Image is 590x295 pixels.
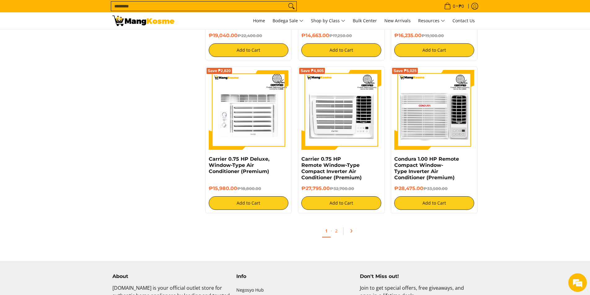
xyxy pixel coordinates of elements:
a: Carrier 0.75 HP Deluxe, Window-Type Air Conditioner (Premium) [209,156,269,174]
textarea: Type your message and hit 'Enter' [3,169,118,191]
button: Search [286,2,296,11]
nav: Main Menu [181,12,478,29]
span: Bodega Sale [273,17,304,25]
del: ₱22,400.00 [238,33,262,38]
h6: ₱27,795.00 [301,185,381,192]
span: Save ₱4,905 [300,69,324,73]
img: Bodega Sale Aircon l Mang Kosme: Home Appliances Warehouse Sale | Page 4 [112,15,174,26]
a: Bulk Center [350,12,380,29]
span: Contact Us [452,18,475,24]
span: Save ₱2,820 [208,69,231,73]
span: Resources [418,17,445,25]
h4: About [112,273,230,280]
span: ₱0 [458,4,465,8]
del: ₱32,700.00 [330,186,354,191]
img: Carrier 0.75 HP Deluxe, Window-Type Air Conditioner (Premium) [209,70,289,150]
a: 1 [322,225,331,237]
button: Add to Cart [394,196,474,210]
span: • [442,3,466,10]
a: Condura 1.00 HP Remote Compact Window-Type Inverter Air Conditioner (Premium) [394,156,459,180]
button: Add to Cart [301,43,381,57]
del: ₱19,100.00 [422,33,444,38]
div: Minimize live chat window [102,3,116,18]
a: New Arrivals [381,12,414,29]
img: Condura 1.00 HP Remote Compact Window-Type Inverter Air Conditioner (Premium) [394,70,474,150]
h6: ₱14,663.00 [301,33,381,39]
button: Add to Cart [394,43,474,57]
h4: Don't Miss out! [360,273,478,280]
button: Add to Cart [301,196,381,210]
span: New Arrivals [384,18,411,24]
button: Add to Cart [209,43,289,57]
h6: ₱28,475.00 [394,185,474,192]
a: Shop by Class [308,12,348,29]
span: · [331,228,332,234]
del: ₱17,250.00 [329,33,352,38]
a: Resources [415,12,448,29]
span: 0 [452,4,456,8]
span: Bulk Center [353,18,377,24]
a: Carrier 0.75 HP Remote Window-Type Compact Inverter Air Conditioner (Premium) [301,156,362,180]
span: Save ₱5,025 [393,69,417,73]
ul: Pagination [202,223,481,242]
span: We're online! [36,78,85,141]
a: Home [250,12,268,29]
h6: ₱16,235.00 [394,33,474,39]
h6: ₱15,980.00 [209,185,289,192]
a: Contact Us [449,12,478,29]
a: 2 [332,225,341,237]
h4: Info [236,273,354,280]
span: Shop by Class [311,17,345,25]
div: Chat with us now [32,35,104,43]
img: Carrier 0.75 HP Remote Window-Type Compact Inverter Air Conditioner (Premium) [301,70,381,150]
span: Home [253,18,265,24]
button: Add to Cart [209,196,289,210]
del: ₱18,800.00 [237,186,261,191]
h6: ₱19,040.00 [209,33,289,39]
del: ₱33,500.00 [423,186,448,191]
a: Bodega Sale [269,12,307,29]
